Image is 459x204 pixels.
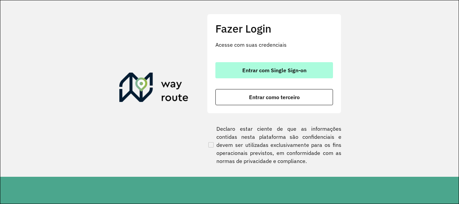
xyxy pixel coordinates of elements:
[207,125,341,165] label: Declaro estar ciente de que as informações contidas nesta plataforma são confidenciais e devem se...
[242,68,306,73] span: Entrar com Single Sign-on
[215,22,333,35] h2: Fazer Login
[249,94,300,100] span: Entrar como terceiro
[119,73,189,105] img: Roteirizador AmbevTech
[215,41,333,49] p: Acesse com suas credenciais
[215,89,333,105] button: button
[215,62,333,78] button: button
